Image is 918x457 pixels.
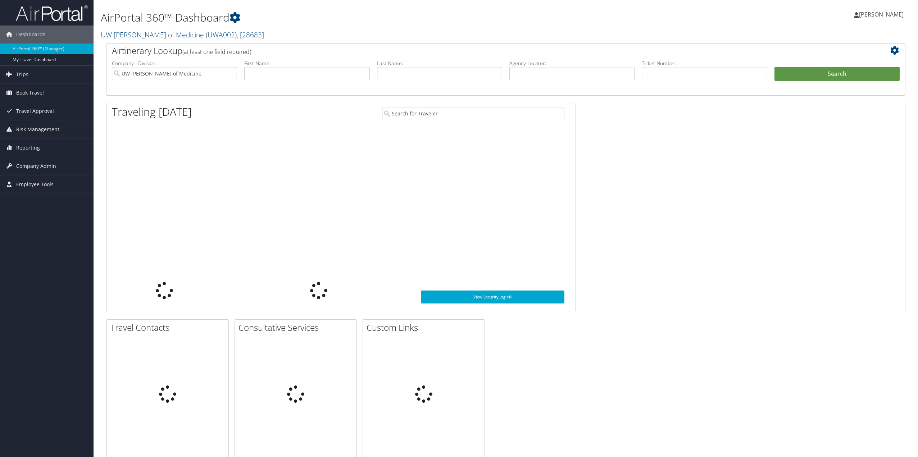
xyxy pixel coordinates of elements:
[859,10,904,18] span: [PERSON_NAME]
[16,102,54,120] span: Travel Approval
[16,139,40,157] span: Reporting
[642,60,767,67] label: Ticket Number:
[244,60,369,67] label: First Name:
[182,48,251,56] span: (at least one field required)
[206,30,237,40] span: ( UWA002 )
[421,291,564,303] a: View SecurityLogic®
[238,321,356,334] h2: Consultative Services
[16,175,54,193] span: Employee Tools
[367,321,485,334] h2: Custom Links
[101,30,264,40] a: UW [PERSON_NAME] of Medicine
[16,120,59,138] span: Risk Management
[854,4,911,25] a: [PERSON_NAME]
[112,60,237,67] label: Company - Division:
[16,84,44,102] span: Book Travel
[16,65,28,83] span: Trips
[377,60,502,67] label: Last Name:
[112,104,192,119] h1: Traveling [DATE]
[110,321,228,334] h2: Travel Contacts
[16,5,88,22] img: airportal-logo.png
[382,107,564,120] input: Search for Traveler
[16,26,45,44] span: Dashboards
[237,30,264,40] span: , [ 28683 ]
[16,157,56,175] span: Company Admin
[101,10,641,25] h1: AirPortal 360™ Dashboard
[509,60,635,67] label: Agency Locator:
[774,67,900,81] button: Search
[112,45,833,57] h2: Airtinerary Lookup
